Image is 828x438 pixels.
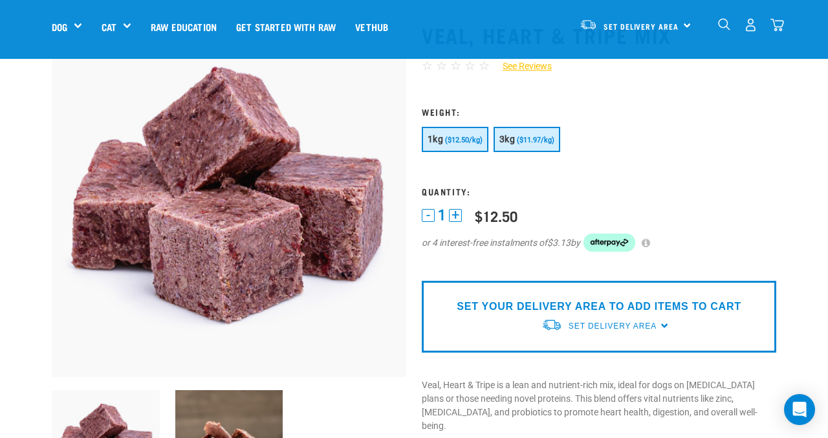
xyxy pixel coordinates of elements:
[52,19,67,34] a: Dog
[449,209,462,222] button: +
[784,394,815,425] div: Open Intercom Messenger
[475,208,517,224] div: $12.50
[541,318,562,332] img: van-moving.png
[499,134,515,144] span: 3kg
[479,58,490,73] span: ☆
[422,234,776,252] div: or 4 interest-free instalments of by
[422,127,488,152] button: 1kg ($12.50/kg)
[457,299,741,314] p: SET YOUR DELIVERY AREA TO ADD ITEMS TO CART
[422,186,776,196] h3: Quantity:
[422,378,776,433] p: Veal, Heart & Tripe is a lean and nutrient-rich mix, ideal for dogs on [MEDICAL_DATA] plans or th...
[547,236,571,250] span: $3.13
[583,234,635,252] img: Afterpay
[445,136,483,144] span: ($12.50/kg)
[52,23,406,377] img: Cubes
[744,18,757,32] img: user.png
[226,1,345,52] a: Get started with Raw
[422,58,433,73] span: ☆
[141,1,226,52] a: Raw Education
[490,60,552,73] a: See Reviews
[428,134,443,144] span: 1kg
[517,136,554,144] span: ($11.97/kg)
[580,19,597,30] img: van-moving.png
[569,322,657,331] span: Set Delivery Area
[436,58,447,73] span: ☆
[422,209,435,222] button: -
[718,18,730,30] img: home-icon-1@2x.png
[345,1,398,52] a: Vethub
[494,127,560,152] button: 3kg ($11.97/kg)
[464,58,475,73] span: ☆
[422,107,776,116] h3: Weight:
[102,19,116,34] a: Cat
[450,58,461,73] span: ☆
[770,18,784,32] img: home-icon@2x.png
[438,208,446,222] span: 1
[604,24,679,28] span: Set Delivery Area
